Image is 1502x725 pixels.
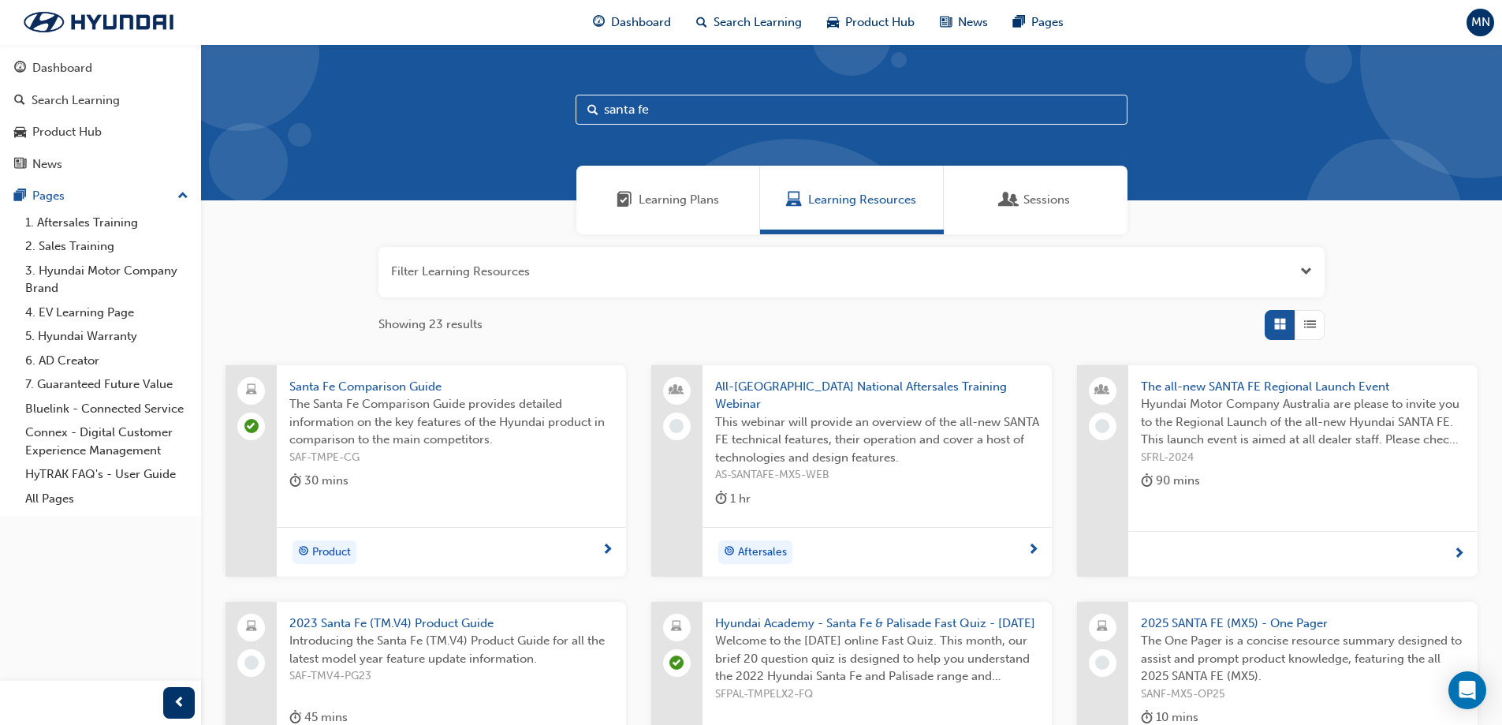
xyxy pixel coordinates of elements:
span: The all-new SANTA FE Regional Launch Event [1141,378,1465,396]
span: SFRL-2024 [1141,449,1465,467]
span: Sessions [1023,191,1070,209]
span: learningRecordVerb_COMPLETE-icon [669,656,684,670]
a: All Pages [19,487,195,511]
a: Product Hub [6,118,195,147]
span: Hyundai Motor Company Australia are please to invite you to the Regional Launch of the all-new Hy... [1141,395,1465,449]
a: The all-new SANTA FE Regional Launch EventHyundai Motor Company Australia are please to invite yo... [1077,365,1478,577]
span: laptop-icon [246,380,257,401]
span: pages-icon [14,189,26,204]
a: Learning PlansLearning Plans [576,166,760,234]
a: SessionsSessions [944,166,1127,234]
span: The One Pager is a concise resource summary designed to assist and prompt product knowledge, feat... [1141,632,1465,686]
a: search-iconSearch Learning [684,6,814,39]
span: Search [587,101,598,119]
button: Pages [6,181,195,211]
span: Product [312,544,351,562]
a: guage-iconDashboard [580,6,684,39]
img: Trak [8,6,189,39]
span: MN [1471,13,1490,32]
div: Dashboard [32,59,92,77]
span: target-icon [724,542,735,562]
span: SFPAL-TMPELX2-FQ [715,686,1039,704]
span: laptop-icon [1097,617,1108,637]
div: News [32,155,62,174]
span: Hyundai Academy - Santa Fe & Palisade Fast Quiz - [DATE] [715,615,1039,633]
span: learningRecordVerb_NONE-icon [1095,419,1109,433]
span: Santa Fe Comparison Guide [289,378,613,396]
span: duration-icon [715,489,727,509]
a: HyTRAK FAQ's - User Guide [19,462,195,487]
a: Bluelink - Connected Service [19,397,195,421]
span: learningRecordVerb_NONE-icon [669,419,684,433]
span: next-icon [1453,547,1465,562]
button: MN [1467,9,1494,36]
span: This webinar will provide an overview of the all-new SANTA FE technical features, their operation... [715,413,1039,467]
a: Learning ResourcesLearning Resources [760,166,944,234]
a: Search Learning [6,86,195,115]
span: List [1304,316,1316,334]
span: learningRecordVerb_COMPLETE-icon [244,419,259,433]
span: prev-icon [173,693,185,713]
span: Introducing the Santa Fe (TM.V4) Product Guide for all the latest model year feature update infor... [289,632,613,667]
span: All-[GEOGRAPHIC_DATA] National Aftersales Training Webinar [715,378,1039,413]
span: News [958,13,988,32]
span: laptop-icon [671,617,682,637]
span: Sessions [1001,191,1017,209]
span: next-icon [1027,544,1039,558]
div: 30 mins [289,471,348,491]
span: Grid [1274,316,1286,334]
span: 2023 Santa Fe (TM.V4) Product Guide [289,615,613,633]
div: Product Hub [32,123,102,141]
span: people-icon [671,380,682,401]
a: All-[GEOGRAPHIC_DATA] National Aftersales Training WebinarThis webinar will provide an overview o... [651,365,1052,577]
span: learningRecordVerb_NONE-icon [1095,656,1109,670]
span: Product Hub [845,13,915,32]
a: Dashboard [6,54,195,83]
div: 90 mins [1141,471,1200,491]
span: duration-icon [1141,471,1153,491]
a: Connex - Digital Customer Experience Management [19,420,195,462]
input: Search... [576,95,1127,125]
span: car-icon [14,125,26,140]
span: laptop-icon [246,617,257,637]
span: search-icon [14,94,25,108]
a: News [6,150,195,179]
span: SAF-TMV4-PG23 [289,667,613,686]
span: learningRecordVerb_NONE-icon [244,656,259,670]
button: DashboardSearch LearningProduct HubNews [6,50,195,181]
a: 5. Hyundai Warranty [19,324,195,349]
span: 2025 SANTA FE (MX5) - One Pager [1141,615,1465,633]
span: up-icon [177,186,188,207]
span: guage-icon [14,62,26,76]
button: Open the filter [1300,263,1312,281]
span: Pages [1031,13,1064,32]
span: car-icon [827,13,839,32]
a: pages-iconPages [1001,6,1076,39]
span: The Santa Fe Comparison Guide provides detailed information on the key features of the Hyundai pr... [289,395,613,449]
a: 2. Sales Training [19,234,195,259]
span: Showing 23 results [378,316,483,334]
a: 6. AD Creator [19,349,195,373]
span: next-icon [602,544,613,558]
span: SANF-MX5-OP25 [1141,686,1465,704]
span: news-icon [14,158,26,172]
a: Santa Fe Comparison GuideThe Santa Fe Comparison Guide provides detailed information on the key f... [225,365,626,577]
a: news-iconNews [927,6,1001,39]
div: Open Intercom Messenger [1448,671,1486,709]
span: SAF-TMPE-CG [289,449,613,467]
span: Learning Plans [639,191,719,209]
div: 1 hr [715,489,751,509]
span: news-icon [940,13,952,32]
span: Learning Resources [808,191,916,209]
span: Dashboard [611,13,671,32]
span: AS-SANTAFE-MX5-WEB [715,466,1039,484]
span: Welcome to the [DATE] online Fast Quiz. This month, our brief 20 question quiz is designed to hel... [715,632,1039,686]
a: 7. Guaranteed Future Value [19,372,195,397]
a: 1. Aftersales Training [19,211,195,235]
div: Search Learning [32,92,120,110]
span: Learning Resources [786,191,802,209]
span: search-icon [696,13,707,32]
